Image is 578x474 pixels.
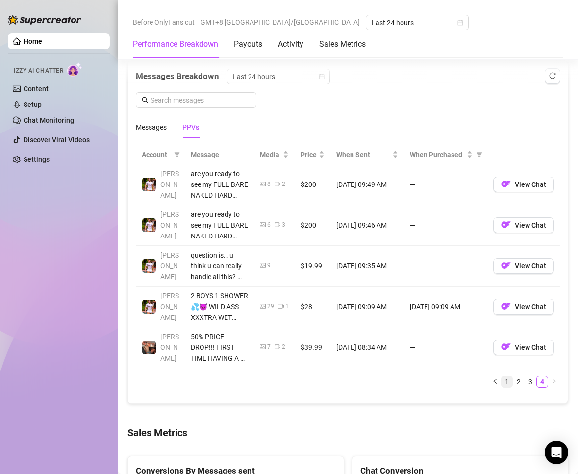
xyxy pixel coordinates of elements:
[295,205,330,246] td: $200
[502,376,512,387] a: 1
[142,218,156,232] img: Hector
[142,259,156,273] img: Hector
[493,177,554,192] button: OFView Chat
[260,181,266,187] span: picture
[319,74,325,79] span: calendar
[275,181,280,187] span: video-camera
[493,258,554,274] button: OFView Chat
[24,116,74,124] a: Chat Monitoring
[549,72,556,79] span: reload
[492,378,498,384] span: left
[142,341,156,354] img: Osvaldo
[160,251,179,281] span: [PERSON_NAME]
[278,38,303,50] div: Activity
[404,246,487,287] td: —
[260,344,266,350] span: picture
[489,376,501,388] li: Previous Page
[160,211,179,240] span: [PERSON_NAME]
[513,376,524,387] a: 2
[493,299,554,315] button: OFView Chat
[67,62,82,77] img: AI Chatter
[404,205,487,246] td: —
[142,97,149,104] span: search
[536,376,548,388] li: 4
[525,376,536,387] a: 3
[191,250,248,282] div: question is… u think u can really handle all this? 👀 Can that mouth stretch wide enough to take m...
[330,164,404,205] td: [DATE] 09:49 AM
[133,38,218,50] div: Performance Breakdown
[336,149,390,160] span: When Sent
[525,376,536,388] li: 3
[185,145,254,164] th: Message
[191,168,248,201] div: are you ready to see my FULL BARE NAKED HARD COCK rn, [PERSON_NAME]???? 😈🍆
[172,147,182,162] span: filter
[493,223,554,231] a: OFView Chat
[404,145,487,164] th: When Purchased
[160,170,179,199] span: [PERSON_NAME]
[330,246,404,287] td: [DATE] 09:35 AM
[515,343,546,351] span: View Chat
[267,180,271,189] div: 8
[515,181,546,188] span: View Chat
[254,145,295,164] th: Media
[404,287,487,327] td: [DATE] 09:09 AM
[267,261,271,270] div: 9
[330,145,404,164] th: When Sent
[142,178,156,191] img: Hector
[174,152,180,158] span: filter
[191,290,248,323] div: 2 BOYS 1 SHOWER 💦😈 WILD ASS XXXTRA WET COLLAB WITH MY BOY! me and the boy got sweaty af and decid...
[404,164,487,205] td: —
[260,303,266,309] span: picture
[133,15,195,29] span: Before OnlyFans cut
[330,327,404,368] td: [DATE] 08:34 AM
[477,152,482,158] span: filter
[282,220,285,230] div: 3
[201,15,360,29] span: GMT+8 [GEOGRAPHIC_DATA]/[GEOGRAPHIC_DATA]
[545,441,568,464] div: Open Intercom Messenger
[475,147,484,162] span: filter
[493,183,554,190] a: OFView Chat
[457,20,463,26] span: calendar
[285,302,289,311] div: 1
[301,149,317,160] span: Price
[515,262,546,270] span: View Chat
[142,149,170,160] span: Account
[372,15,463,30] span: Last 24 hours
[267,302,274,311] div: 29
[330,287,404,327] td: [DATE] 09:09 AM
[127,426,568,440] h4: Sales Metrics
[501,261,511,270] img: OF
[501,342,511,352] img: OF
[234,38,262,50] div: Payouts
[275,222,280,228] span: video-camera
[404,327,487,368] td: —
[136,122,167,132] div: Messages
[191,331,248,364] div: 50% PRICE DROP!!! FIRST TIME HAVING A 3 WAY 😳 i got so fucking naughty with my homie and this gir...
[493,217,554,233] button: OFView Chat
[260,263,266,268] span: picture
[24,85,49,93] a: Content
[295,246,330,287] td: $19.99
[278,303,284,309] span: video-camera
[260,149,281,160] span: Media
[282,180,285,189] div: 2
[275,344,280,350] span: video-camera
[295,287,330,327] td: $28
[330,205,404,246] td: [DATE] 09:46 AM
[182,122,199,132] div: PPVs
[295,327,330,368] td: $39.99
[489,376,501,388] button: left
[515,303,546,311] span: View Chat
[501,376,513,388] li: 1
[151,95,251,105] input: Search messages
[160,333,179,362] span: [PERSON_NAME]
[24,101,42,108] a: Setup
[160,292,179,321] span: [PERSON_NAME]
[191,209,248,241] div: are you ready to see my FULL BARE NAKED HARD COCK rn, [PERSON_NAME]???? 😈🍆
[136,69,560,84] div: Messages Breakdown
[515,221,546,229] span: View Chat
[513,376,525,388] li: 2
[493,305,554,313] a: OFView Chat
[501,301,511,311] img: OF
[282,342,285,352] div: 2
